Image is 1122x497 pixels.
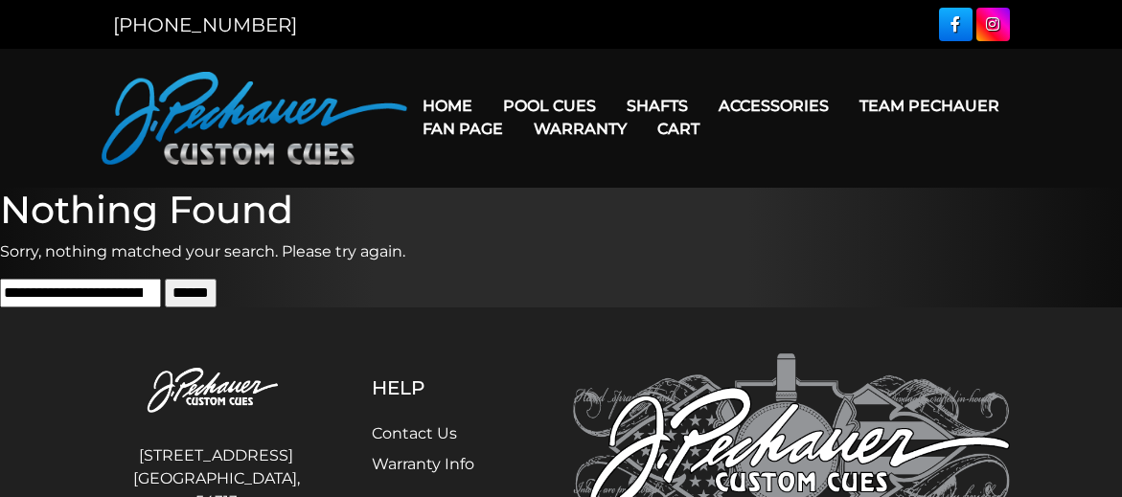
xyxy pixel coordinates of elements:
a: Shafts [611,81,703,130]
a: Pool Cues [488,81,611,130]
a: Cart [642,104,715,153]
a: Warranty Info [372,455,474,473]
a: Contact Us [372,424,457,442]
a: Home [407,81,488,130]
h5: Help [372,376,520,399]
a: Fan Page [407,104,518,153]
img: Pechauer Custom Cues [102,72,408,165]
a: Team Pechauer [844,81,1015,130]
a: [PHONE_NUMBER] [113,13,297,36]
img: Pechauer Custom Cues [113,353,320,429]
a: Warranty [518,104,642,153]
a: Accessories [703,81,844,130]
